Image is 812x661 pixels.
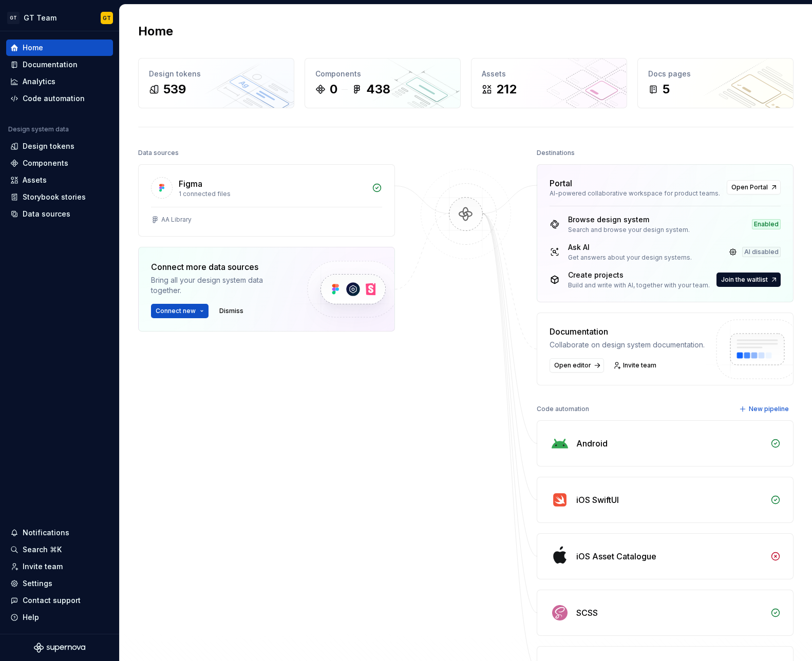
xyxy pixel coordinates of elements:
a: Settings [6,575,113,592]
div: Bring all your design system data together. [151,275,290,296]
div: Documentation [23,60,78,70]
button: Dismiss [215,304,248,318]
div: 1 connected files [179,190,366,198]
div: GT [7,12,20,24]
div: Help [23,612,39,623]
a: Home [6,40,113,56]
div: Browse design system [568,215,690,225]
button: Help [6,609,113,626]
a: Open Portal [727,180,781,195]
div: Home [23,43,43,53]
div: Documentation [550,325,705,338]
button: GTGT TeamGT [2,7,117,29]
div: Search and browse your design system. [568,226,690,234]
button: Search ⌘K [6,541,113,558]
span: Open Portal [731,183,768,191]
div: Connect more data sources [151,261,290,273]
div: 212 [496,81,517,98]
a: Analytics [6,73,113,90]
span: Dismiss [219,307,243,315]
a: Open editor [550,358,604,373]
div: GT Team [24,13,56,23]
div: Code automation [537,402,589,416]
a: Invite team [6,558,113,575]
div: Notifications [23,528,69,538]
button: Connect new [151,304,209,318]
div: Settings [23,578,52,589]
div: Data sources [138,146,179,160]
div: Components [315,69,450,79]
a: Figma1 connected filesAA Library [138,164,395,237]
div: Docs pages [648,69,783,79]
div: Search ⌘K [23,545,62,555]
div: Components [23,158,68,168]
div: AI disabled [742,247,781,257]
div: Figma [179,178,202,190]
a: Components [6,155,113,171]
div: Analytics [23,76,55,87]
a: Code automation [6,90,113,107]
div: Get answers about your design systems. [568,254,692,262]
a: Components0438 [305,58,461,108]
div: GT [103,14,111,22]
div: 0 [330,81,337,98]
div: Contact support [23,595,81,606]
div: Design system data [8,125,69,133]
div: AI-powered collaborative workspace for product teams. [550,189,721,198]
svg: Supernova Logo [34,643,85,653]
a: Docs pages5 [637,58,794,108]
span: Join the waitlist [721,276,768,284]
div: Design tokens [149,69,284,79]
div: Build and write with AI, together with your team. [568,281,710,289]
button: New pipeline [736,402,794,416]
span: Open editor [554,361,591,370]
a: Data sources [6,206,113,222]
button: Join the waitlist [716,273,781,287]
div: 438 [366,81,390,98]
a: Documentation [6,56,113,73]
div: Data sources [23,209,70,219]
span: Connect new [156,307,196,315]
span: Invite team [623,361,656,370]
div: Enabled [752,219,781,229]
button: Contact support [6,592,113,609]
a: Invite team [610,358,661,373]
div: SCSS [576,607,598,619]
div: Create projects [568,270,710,280]
div: Assets [23,175,47,185]
div: Invite team [23,561,63,572]
div: Ask AI [568,242,692,252]
a: Storybook stories [6,189,113,205]
a: Assets212 [471,58,627,108]
div: 5 [663,81,670,98]
div: Collaborate on design system documentation. [550,340,705,350]
div: iOS SwiftUI [576,494,619,506]
a: Design tokens539 [138,58,294,108]
div: Design tokens [23,141,74,151]
button: Notifications [6,524,113,541]
span: New pipeline [749,405,789,413]
a: Design tokens [6,138,113,154]
div: AA Library [161,216,192,224]
div: Code automation [23,93,85,104]
div: Destinations [537,146,575,160]
div: iOS Asset Catalogue [576,550,656,562]
h2: Home [138,23,173,40]
div: 539 [163,81,186,98]
div: Storybook stories [23,192,86,202]
a: Assets [6,172,113,188]
div: Assets [482,69,616,79]
div: Android [576,437,608,450]
div: Portal [550,177,572,189]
